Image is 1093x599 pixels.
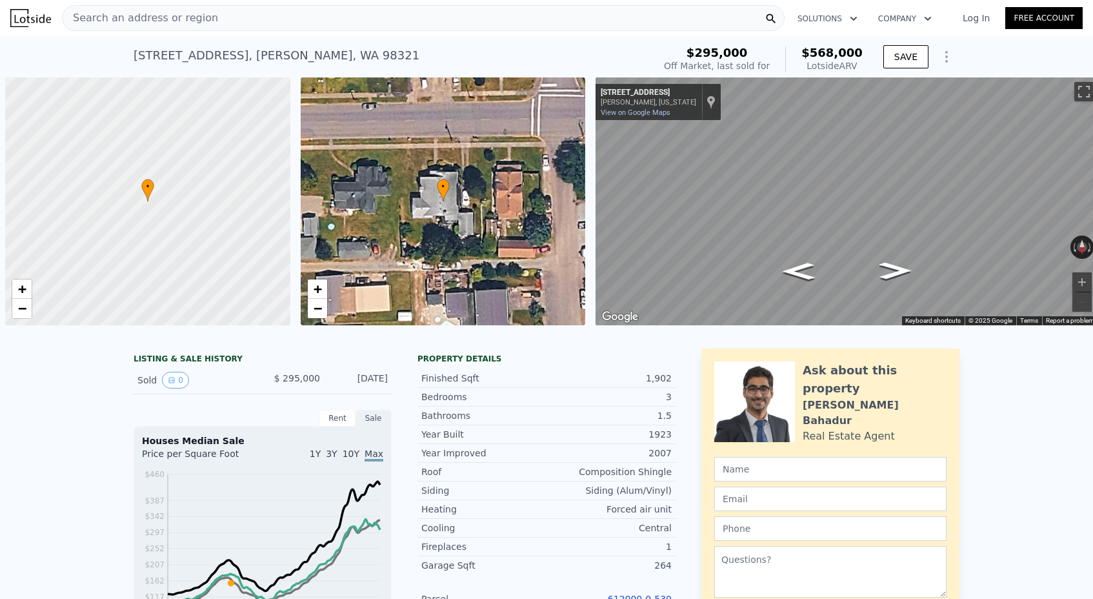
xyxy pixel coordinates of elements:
[714,516,947,541] input: Phone
[1070,236,1078,259] button: Rotate counterclockwise
[145,544,165,553] tspan: $252
[145,528,165,537] tspan: $297
[421,447,546,460] div: Year Improved
[142,434,383,447] div: Houses Median Sale
[1020,317,1038,324] a: Terms (opens in new tab)
[421,503,546,516] div: Heating
[968,317,1012,324] span: © 2025 Google
[947,12,1005,25] a: Log In
[801,59,863,72] div: Lotside ARV
[313,281,321,297] span: +
[546,503,672,516] div: Forced air unit
[546,522,672,534] div: Central
[63,10,218,26] span: Search an address or region
[1072,292,1092,312] button: Zoom out
[787,7,868,30] button: Solutions
[934,44,959,70] button: Show Options
[141,181,154,192] span: •
[803,361,947,398] div: Ask about this property
[137,372,252,389] div: Sold
[421,428,546,441] div: Year Built
[343,449,359,459] span: 10Y
[421,391,546,403] div: Bedrooms
[905,316,961,325] button: Keyboard shortcuts
[546,391,672,403] div: 3
[141,179,154,201] div: •
[546,559,672,572] div: 264
[883,45,928,68] button: SAVE
[768,259,828,284] path: Go East, Main St
[1072,272,1092,292] button: Zoom in
[10,9,51,27] img: Lotside
[142,447,263,468] div: Price per Square Foot
[18,300,26,316] span: −
[599,309,641,325] img: Google
[421,559,546,572] div: Garage Sqft
[801,46,863,59] span: $568,000
[546,447,672,460] div: 2007
[1005,7,1083,29] a: Free Account
[601,98,696,107] div: [PERSON_NAME], [US_STATE]
[421,372,546,385] div: Finished Sqft
[421,484,546,497] div: Siding
[274,373,320,383] span: $ 295,000
[308,299,327,318] a: Zoom out
[134,354,392,367] div: LISTING & SALE HISTORY
[421,540,546,553] div: Fireplaces
[1077,236,1087,259] button: Reset the view
[437,181,450,192] span: •
[687,46,748,59] span: $295,000
[330,372,388,389] div: [DATE]
[162,372,189,389] button: View historical data
[803,398,947,429] div: [PERSON_NAME] Bahadur
[546,428,672,441] div: 1923
[145,560,165,569] tspan: $207
[308,279,327,299] a: Zoom in
[714,487,947,511] input: Email
[546,465,672,478] div: Composition Shingle
[326,449,337,459] span: 3Y
[707,95,716,109] a: Show location on map
[599,309,641,325] a: Open this area in Google Maps (opens a new window)
[601,88,696,98] div: [STREET_ADDRESS]
[145,470,165,479] tspan: $460
[145,496,165,505] tspan: $387
[310,449,321,459] span: 1Y
[868,7,942,30] button: Company
[145,512,165,521] tspan: $342
[546,540,672,553] div: 1
[421,465,546,478] div: Roof
[865,258,925,283] path: Go West, Main St
[803,429,895,444] div: Real Estate Agent
[714,457,947,482] input: Name
[601,108,670,117] a: View on Google Maps
[319,410,356,427] div: Rent
[437,179,450,201] div: •
[546,372,672,385] div: 1,902
[417,354,676,364] div: Property details
[356,410,392,427] div: Sale
[12,299,32,318] a: Zoom out
[421,409,546,422] div: Bathrooms
[313,300,321,316] span: −
[421,522,546,534] div: Cooling
[134,46,419,65] div: [STREET_ADDRESS] , [PERSON_NAME] , WA 98321
[546,409,672,422] div: 1.5
[365,449,383,462] span: Max
[546,484,672,497] div: Siding (Alum/Vinyl)
[664,59,770,72] div: Off Market, last sold for
[18,281,26,297] span: +
[145,576,165,585] tspan: $162
[12,279,32,299] a: Zoom in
